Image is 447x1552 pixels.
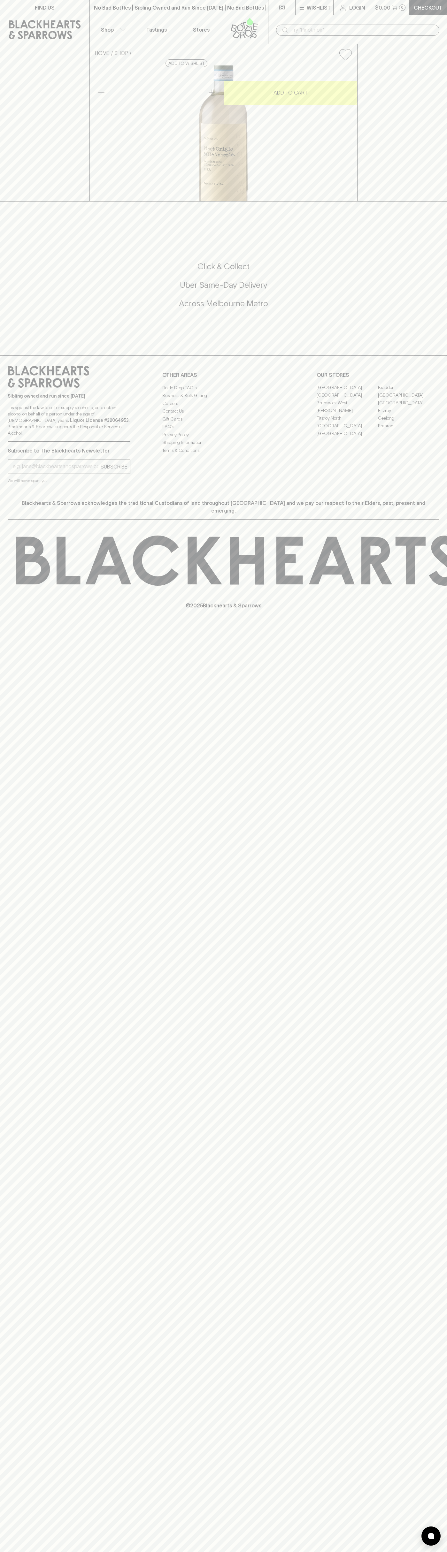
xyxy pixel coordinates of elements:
[307,4,331,11] p: Wishlist
[114,50,128,56] a: SHOP
[8,236,439,343] div: Call to action block
[378,392,439,399] a: [GEOGRAPHIC_DATA]
[8,404,130,436] p: It is against the law to sell or supply alcohol to, or to obtain alcohol on behalf of a person un...
[401,6,404,9] p: 0
[13,461,98,472] input: e.g. jane@blackheartsandsparrows.com.au
[162,392,285,399] a: Business & Bulk Gifting
[98,460,130,474] button: SUBSCRIBE
[274,89,308,96] p: ADD TO CART
[337,47,354,63] button: Add to wishlist
[349,4,365,11] p: Login
[317,415,378,422] a: Fitzroy North
[378,422,439,430] a: Prahran
[378,415,439,422] a: Geelong
[101,26,114,34] p: Shop
[8,447,130,454] p: Subscribe to The Blackhearts Newsletter
[146,26,167,34] p: Tastings
[375,4,390,11] p: $0.00
[162,384,285,392] a: Bottle Drop FAQ's
[162,399,285,407] a: Careers
[291,25,434,35] input: Try "Pinot noir"
[90,65,357,201] img: 17299.png
[317,407,378,415] a: [PERSON_NAME]
[90,15,135,44] button: Shop
[378,407,439,415] a: Fitzroy
[162,446,285,454] a: Terms & Conditions
[8,477,130,484] p: We will never spam you
[162,415,285,423] a: Gift Cards
[70,418,129,423] strong: Liquor License #32064953
[317,399,378,407] a: Brunswick West
[35,4,55,11] p: FIND US
[378,384,439,392] a: Braddon
[428,1533,434,1539] img: bubble-icon
[12,499,435,514] p: Blackhearts & Sparrows acknowledges the traditional Custodians of land throughout [GEOGRAPHIC_DAT...
[8,393,130,399] p: Sibling owned and run since [DATE]
[162,439,285,446] a: Shipping Information
[162,423,285,431] a: FAQ's
[162,371,285,379] p: OTHER AREAS
[162,407,285,415] a: Contact Us
[8,261,439,272] h5: Click & Collect
[317,371,439,379] p: OUR STORES
[193,26,210,34] p: Stores
[101,463,127,470] p: SUBSCRIBE
[95,50,110,56] a: HOME
[414,4,443,11] p: Checkout
[378,399,439,407] a: [GEOGRAPHIC_DATA]
[224,81,357,105] button: ADD TO CART
[317,384,378,392] a: [GEOGRAPHIC_DATA]
[317,430,378,437] a: [GEOGRAPHIC_DATA]
[162,431,285,438] a: Privacy Policy
[134,15,179,44] a: Tastings
[8,280,439,290] h5: Uber Same-Day Delivery
[8,298,439,309] h5: Across Melbourne Metro
[179,15,224,44] a: Stores
[317,392,378,399] a: [GEOGRAPHIC_DATA]
[166,59,207,67] button: Add to wishlist
[317,422,378,430] a: [GEOGRAPHIC_DATA]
